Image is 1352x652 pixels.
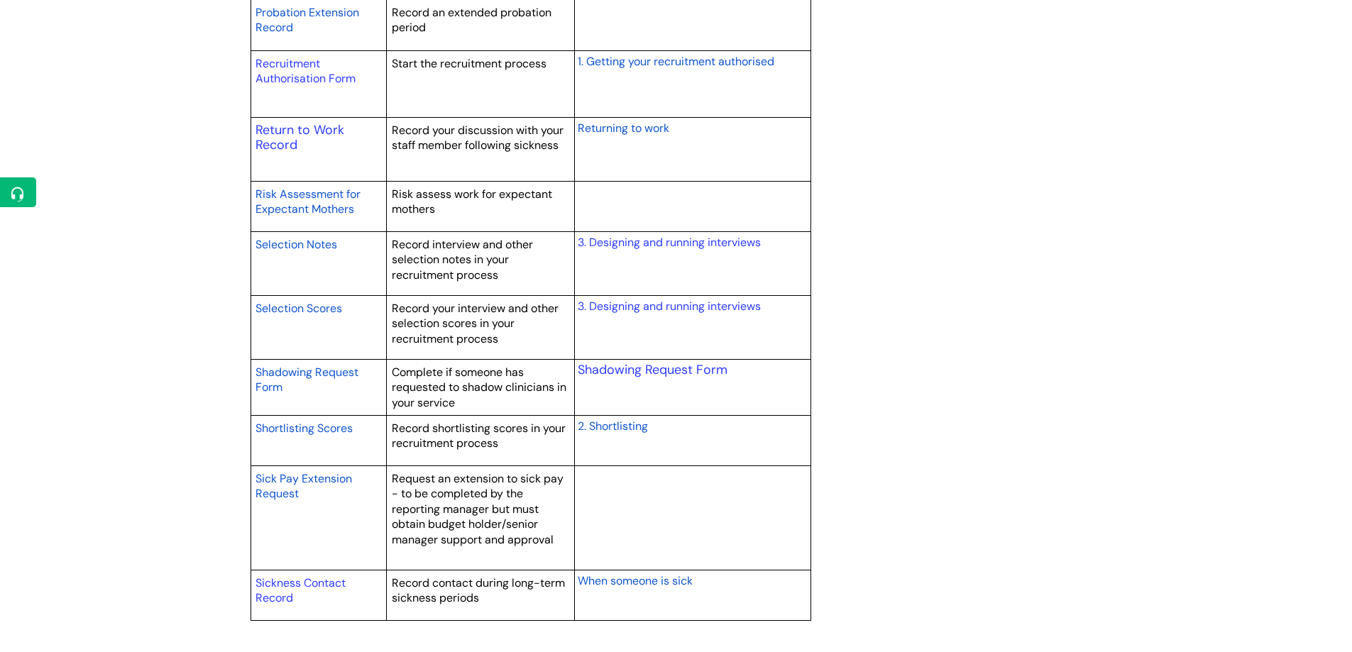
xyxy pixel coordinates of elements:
[578,419,648,433] span: 2. Shortlisting
[255,365,358,395] span: Shadowing Request Form
[255,470,352,502] a: Sick Pay Extension Request
[255,301,342,316] span: Selection Scores
[578,119,669,136] a: Returning to work
[255,575,346,606] a: Sickness Contact Record
[255,5,359,35] span: Probation Extension Record
[392,365,566,410] span: Complete if someone has requested to shadow clinicians in your service
[255,421,353,436] span: Shortlisting Scores
[255,471,352,502] span: Sick Pay Extension Request
[255,299,342,316] a: Selection Scores
[392,56,546,71] span: Start the recruitment process
[255,187,361,217] span: Risk Assessment for Expectant Mothers
[578,54,774,69] span: 1. Getting your recruitment authorised
[578,572,693,589] a: When someone is sick
[578,53,774,70] a: 1. Getting your recruitment authorised
[392,575,565,606] span: Record contact during long-term sickness periods
[578,417,648,434] a: 2. Shortlisting
[392,471,564,547] span: Request an extension to sick pay - to be completed by the reporting manager but must obtain budge...
[255,419,353,436] a: Shortlisting Scores
[578,121,669,136] span: Returning to work
[392,237,533,282] span: Record interview and other selection notes in your recruitment process
[255,237,337,252] span: Selection Notes
[255,236,337,253] a: Selection Notes
[578,299,761,314] a: 3. Designing and running interviews
[392,187,552,217] span: Risk assess work for expectant mothers
[255,4,359,36] a: Probation Extension Record
[578,573,693,588] span: When someone is sick
[255,185,361,218] a: Risk Assessment for Expectant Mothers
[578,361,727,378] a: Shadowing Request Form
[255,56,356,87] a: Recruitment Authorisation Form
[255,121,344,154] a: Return to Work Record
[392,5,551,35] span: Record an extended probation period
[392,301,559,346] span: Record your interview and other selection scores in your recruitment process
[392,421,566,451] span: Record shortlisting scores in your recruitment process
[392,123,564,153] span: Record your discussion with your staff member following sickness
[578,235,761,250] a: 3. Designing and running interviews
[255,363,358,396] a: Shadowing Request Form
